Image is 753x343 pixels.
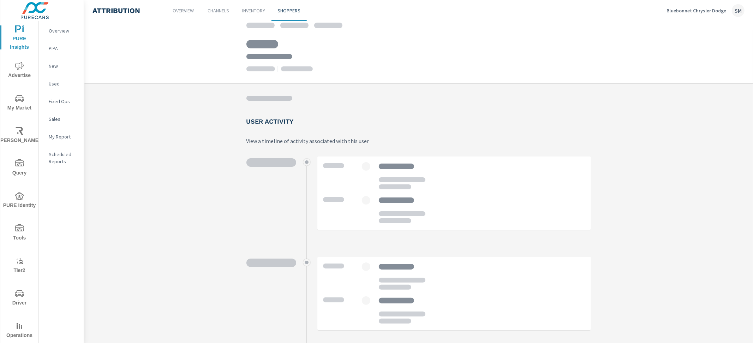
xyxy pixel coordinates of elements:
div: Sales [39,114,84,124]
p: Channels [208,7,229,14]
span: Tier2 [2,257,36,275]
h5: User Activity [246,117,294,125]
span: My Market [2,94,36,112]
p: Scheduled Reports [49,151,78,165]
div: Used [39,78,84,89]
span: [PERSON_NAME] [2,127,36,145]
p: View a timeline of activity associated with this user [246,137,591,145]
p: PIPA [49,45,78,52]
div: Fixed Ops [39,96,84,107]
div: PIPA [39,43,84,54]
p: Overview [49,27,78,34]
span: PURE Identity [2,192,36,210]
div: My Report [39,131,84,142]
p: Sales [49,116,78,123]
p: Shoppers [278,7,301,14]
span: PURE Insights [2,25,36,52]
div: Scheduled Reports [39,149,84,167]
p: My Report [49,133,78,140]
span: Tools [2,224,36,242]
div: New [39,61,84,71]
p: Used [49,80,78,87]
p: Inventory [243,7,265,14]
div: SM [732,4,745,17]
div: Overview [39,25,84,36]
p: Overview [173,7,194,14]
p: New [49,63,78,70]
h4: Attribution [92,6,140,15]
p: Bluebonnet Chrysler Dodge [667,7,726,14]
span: Operations [2,322,36,340]
span: Query [2,159,36,177]
span: Driver [2,289,36,307]
p: Fixed Ops [49,98,78,105]
span: Advertise [2,62,36,80]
